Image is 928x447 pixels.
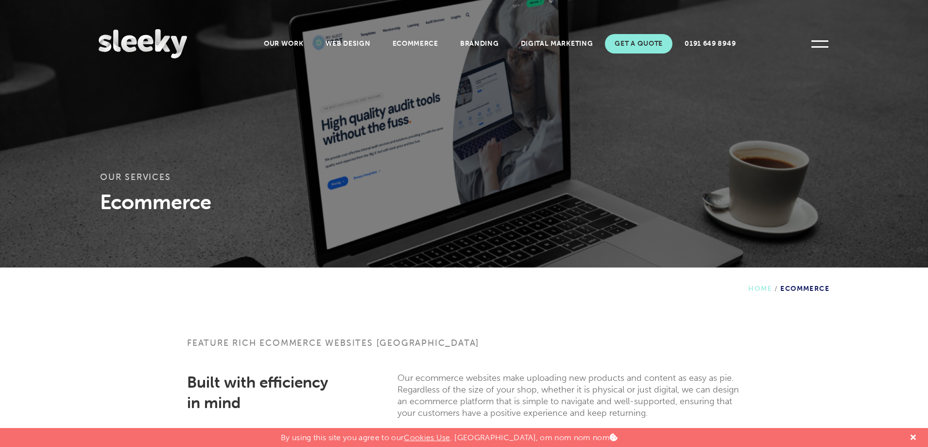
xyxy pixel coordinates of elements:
a: 0191 649 8949 [675,34,745,54]
a: Our Work [254,34,313,54]
a: Home [748,285,772,293]
p: Our ecommerce websites make uploading new products and content as easy as pie. Regardless of the ... [397,372,741,419]
p: By using this site you agree to our . [GEOGRAPHIC_DATA], om nom nom nom [281,428,618,442]
div: Ecommerce [748,268,829,293]
h3: Ecommerce [100,190,828,214]
img: Sleeky Web Design Newcastle [99,29,187,58]
a: Get A Quote [605,34,672,54]
a: Web Design [316,34,380,54]
h1: Feature rich ecommerce websites [GEOGRAPHIC_DATA] [187,338,741,360]
h3: Our services [100,171,828,190]
span: / [772,285,780,293]
h2: Built with efficiency in mind [187,372,342,413]
a: Digital Marketing [511,34,603,54]
a: Cookies Use [404,433,450,442]
a: Ecommerce [383,34,448,54]
a: Branding [450,34,509,54]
